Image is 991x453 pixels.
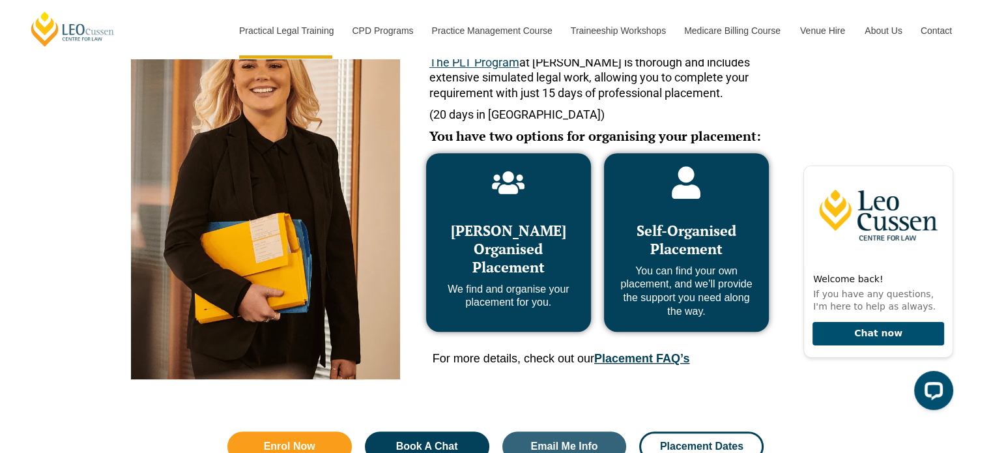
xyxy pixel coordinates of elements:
iframe: LiveChat chat widget [793,142,958,420]
a: The PLT Program [429,55,519,69]
p: We find and organise your placement for you. [439,283,578,310]
a: [PERSON_NAME] Centre for Law [29,10,116,48]
a: Practice Management Course [422,3,561,59]
span: at [PERSON_NAME] is thorough and includes extensive simulated legal work, allowing you to complet... [429,55,750,100]
a: Contact [911,3,962,59]
a: Venue Hire [790,3,855,59]
a: Practical Legal Training [229,3,343,59]
span: (20 days in [GEOGRAPHIC_DATA]) [429,108,605,121]
a: Placement FAQ’s [594,352,689,365]
a: Traineeship Workshops [561,3,674,59]
a: CPD Programs [342,3,422,59]
span: Book A Chat [396,441,458,452]
span: Placement Dates [660,441,743,452]
a: Medicare Billing Course [674,3,790,59]
p: You can find your own placement, and we’ll provide the support you need along the way. [617,265,756,319]
span: Enrol Now [264,441,315,452]
a: About Us [855,3,911,59]
span: For more details, check out our [433,352,690,365]
span: Email Me Info [530,441,597,452]
span: Self-Organised Placement [637,221,736,258]
span: You have two options for organising your placement: [429,127,761,145]
span: [PERSON_NAME] Organised Placement [451,221,566,276]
